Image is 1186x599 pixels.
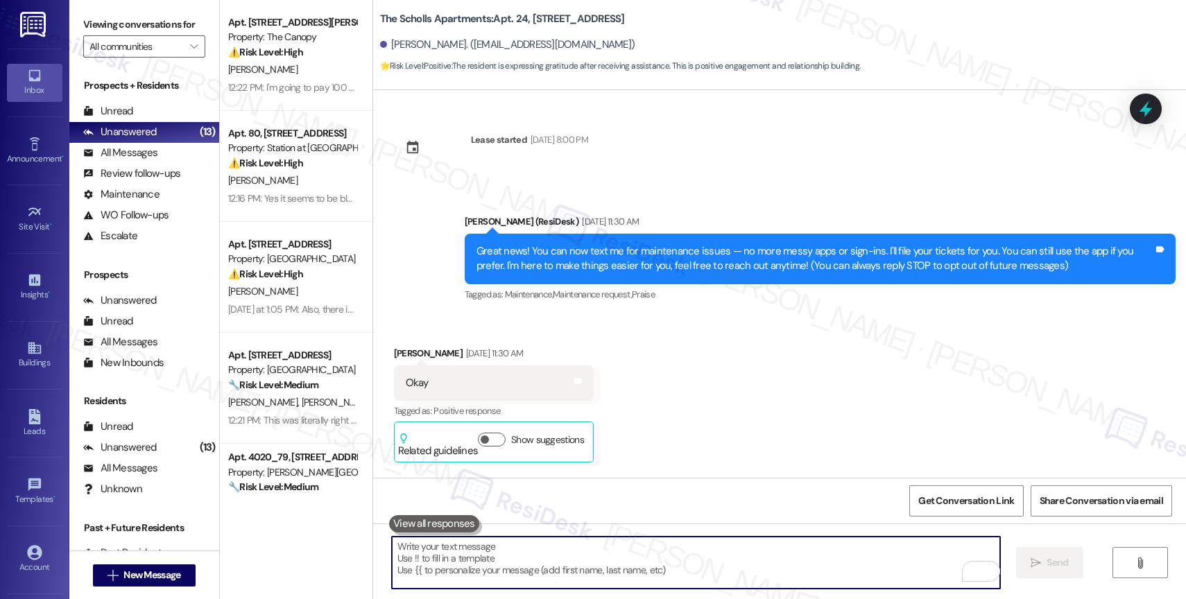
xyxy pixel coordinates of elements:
[7,405,62,442] a: Leads
[909,485,1023,516] button: Get Conversation Link
[83,356,164,370] div: New Inbounds
[83,208,169,223] div: WO Follow-ups
[228,285,298,297] span: [PERSON_NAME]
[50,220,52,229] span: •
[1135,557,1145,568] i: 
[83,461,157,476] div: All Messages
[69,268,219,282] div: Prospects
[1016,547,1083,578] button: Send
[7,200,62,238] a: Site Visit •
[7,473,62,510] a: Templates •
[398,433,479,458] div: Related guidelines
[228,480,318,493] strong: 🔧 Risk Level: Medium
[89,35,183,58] input: All communities
[93,564,196,587] button: New Message
[62,152,64,162] span: •
[69,394,219,408] div: Residents
[380,37,635,52] div: [PERSON_NAME]. ([EMAIL_ADDRESS][DOMAIN_NAME])
[228,237,356,252] div: Apt. [STREET_ADDRESS]
[406,376,429,390] div: Okay
[83,419,133,434] div: Unread
[918,494,1014,508] span: Get Conversation Link
[7,268,62,306] a: Insights •
[83,14,205,35] label: Viewing conversations for
[465,284,1176,304] div: Tagged as:
[228,348,356,363] div: Apt. [STREET_ADDRESS]
[471,132,528,147] div: Lease started
[7,336,62,374] a: Buildings
[527,132,588,147] div: [DATE] 8:00 PM
[83,187,160,202] div: Maintenance
[228,63,298,76] span: [PERSON_NAME]
[83,335,157,349] div: All Messages
[392,537,1000,589] textarea: To enrich screen reader interactions, please activate Accessibility in Grammarly extension settings
[69,521,219,535] div: Past + Future Residents
[1047,555,1068,570] span: Send
[433,405,500,417] span: Positive response
[108,570,118,581] i: 
[228,414,597,426] div: 12:21 PM: This was literally right before I sent my message so right about 9:45 [DATE] morning
[228,157,303,169] strong: ⚠️ Risk Level: High
[83,482,142,496] div: Unknown
[228,396,302,408] span: [PERSON_NAME]
[228,174,298,186] span: [PERSON_NAME]
[228,450,356,465] div: Apt. 4020_79, [STREET_ADDRESS]
[632,288,655,300] span: Praise
[7,64,62,101] a: Inbox
[394,401,594,421] div: Tagged as:
[228,15,356,30] div: Apt. [STREET_ADDRESS][PERSON_NAME]
[228,141,356,155] div: Property: Station at [GEOGRAPHIC_DATA]
[380,59,861,73] span: : The resident is expressing gratitude after receiving assistance. This is positive engagement an...
[83,146,157,160] div: All Messages
[83,104,133,119] div: Unread
[83,166,180,181] div: Review follow-ups
[69,78,219,93] div: Prospects + Residents
[83,229,137,243] div: Escalate
[228,192,1067,205] div: 12:16 PM: Yes it seems to be blowing warm air despite placing on a low temperature. The battery o...
[465,214,1176,234] div: [PERSON_NAME] (ResiDesk)
[83,314,133,329] div: Unread
[1031,557,1041,568] i: 
[463,346,523,361] div: [DATE] 11:30 AM
[83,440,157,455] div: Unanswered
[228,81,774,94] div: 12:22 PM: I'm going to pay 100 on it hopefully that keeps us as residents here I don't know what ...
[228,30,356,44] div: Property: The Canopy
[196,121,219,143] div: (13)
[7,541,62,578] a: Account
[228,363,356,377] div: Property: [GEOGRAPHIC_DATA]
[190,41,198,52] i: 
[553,288,632,300] span: Maintenance request ,
[53,492,55,502] span: •
[228,465,356,480] div: Property: [PERSON_NAME][GEOGRAPHIC_DATA][PERSON_NAME]
[394,346,594,365] div: [PERSON_NAME]
[228,252,356,266] div: Property: [GEOGRAPHIC_DATA]
[123,568,180,582] span: New Message
[476,244,1153,274] div: Great news! You can now text me for maintenance issues — no more messy apps or sign-ins. I'll fil...
[511,433,584,447] label: Show suggestions
[48,288,50,297] span: •
[505,288,553,300] span: Maintenance ,
[228,498,268,511] span: K. Flowers
[196,437,219,458] div: (13)
[301,396,370,408] span: [PERSON_NAME]
[20,12,49,37] img: ResiDesk Logo
[228,46,303,58] strong: ⚠️ Risk Level: High
[228,379,318,391] strong: 🔧 Risk Level: Medium
[228,268,303,280] strong: ⚠️ Risk Level: High
[83,546,167,560] div: Past Residents
[228,126,356,141] div: Apt. 80, [STREET_ADDRESS]
[228,303,992,315] div: [DATE] at 1:05 PM: Also, there is a Watermain broke or irrigation line. Winter time is come in, a...
[578,214,639,229] div: [DATE] 11:30 AM
[1040,494,1163,508] span: Share Conversation via email
[1031,485,1172,516] button: Share Conversation via email
[380,12,625,26] b: The Scholls Apartments: Apt. 24, [STREET_ADDRESS]
[83,293,157,308] div: Unanswered
[380,60,452,71] strong: 🌟 Risk Level: Positive
[83,125,157,139] div: Unanswered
